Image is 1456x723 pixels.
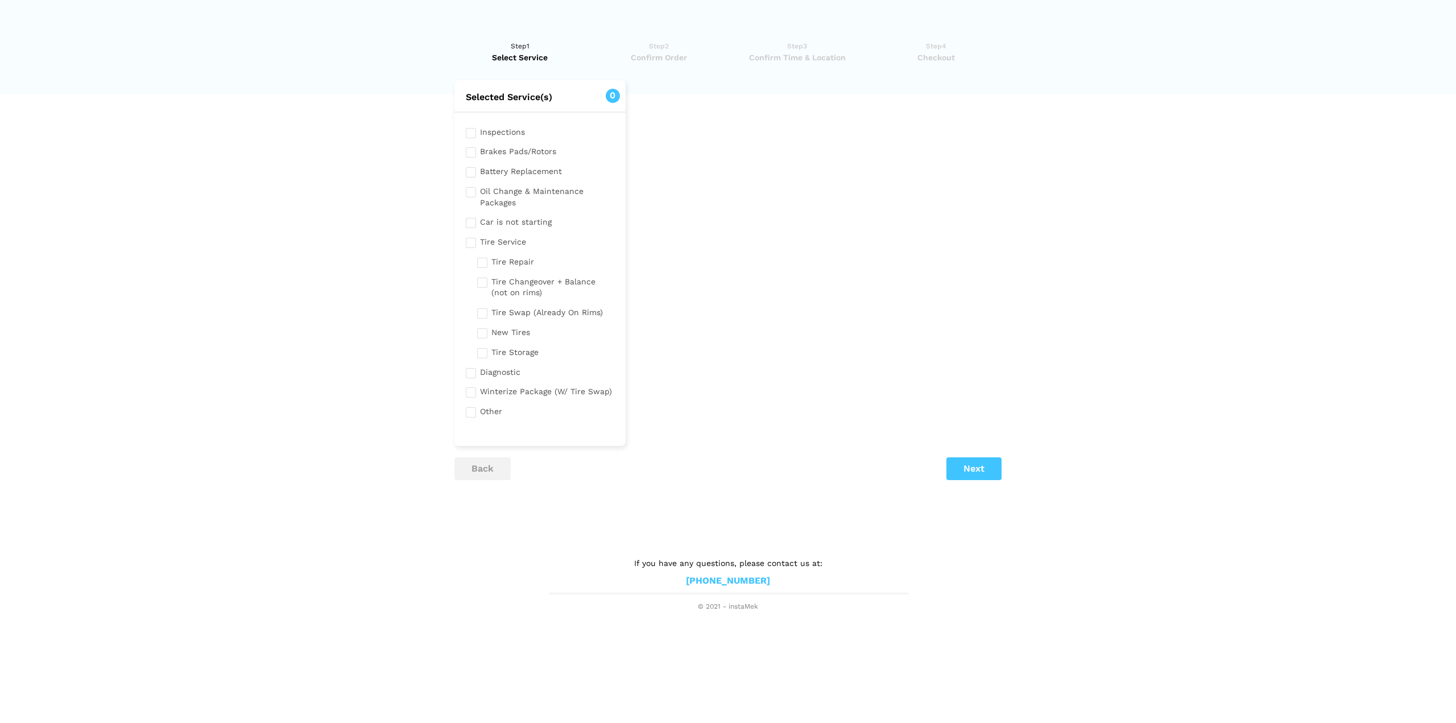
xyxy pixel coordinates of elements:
[870,52,1002,63] span: Checkout
[731,52,863,63] span: Confirm Time & Location
[606,89,620,103] span: 0
[549,602,907,612] span: © 2021 - instaMek
[731,40,863,63] a: Step3
[686,575,770,587] a: [PHONE_NUMBER]
[593,52,725,63] span: Confirm Order
[454,92,626,103] h2: Selected Service(s)
[454,52,586,63] span: Select Service
[549,557,907,569] p: If you have any questions, please contact us at:
[946,457,1002,480] button: Next
[593,40,725,63] a: Step2
[870,40,1002,63] a: Step4
[454,457,511,480] button: back
[454,40,586,63] a: Step1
